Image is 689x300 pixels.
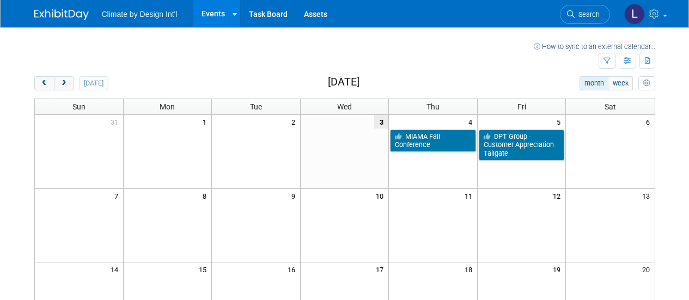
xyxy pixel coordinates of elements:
img: ExhibitDay [34,9,89,20]
span: 17 [375,262,388,276]
span: 8 [202,189,211,203]
button: prev [34,76,54,90]
button: next [54,76,74,90]
a: Search [560,5,610,24]
span: 19 [552,262,565,276]
a: DPT Group - Customer Appreciation Tailgate [479,130,565,161]
span: Sat [605,102,616,111]
span: 9 [290,189,300,203]
span: Sun [72,102,86,111]
button: week [608,76,633,90]
span: Wed [337,102,352,111]
span: Tue [250,102,262,111]
a: How to sync to an external calendar... [534,42,655,51]
span: Search [575,10,600,19]
span: 16 [286,262,300,276]
span: 13 [641,189,655,203]
span: 14 [109,262,123,276]
span: Climate by Design Int'l [102,10,178,19]
i: Personalize Calendar [643,80,650,87]
span: 2 [290,115,300,128]
span: 1 [202,115,211,128]
span: Fri [517,102,526,111]
h2: [DATE] [328,76,359,88]
span: 15 [198,262,211,276]
span: Thu [426,102,440,111]
span: 31 [109,115,123,128]
span: 11 [464,189,477,203]
span: 4 [467,115,477,128]
span: 5 [556,115,565,128]
img: Leona Kaiser [624,4,645,25]
span: 10 [375,189,388,203]
button: [DATE] [79,76,108,90]
span: 18 [464,262,477,276]
span: 3 [374,115,388,128]
button: myCustomButton [638,76,655,90]
span: 20 [641,262,655,276]
span: Mon [160,102,175,111]
span: 6 [645,115,655,128]
a: MIAMA Fall Conference [390,130,476,152]
span: 7 [113,189,123,203]
button: month [580,76,608,90]
span: 12 [552,189,565,203]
